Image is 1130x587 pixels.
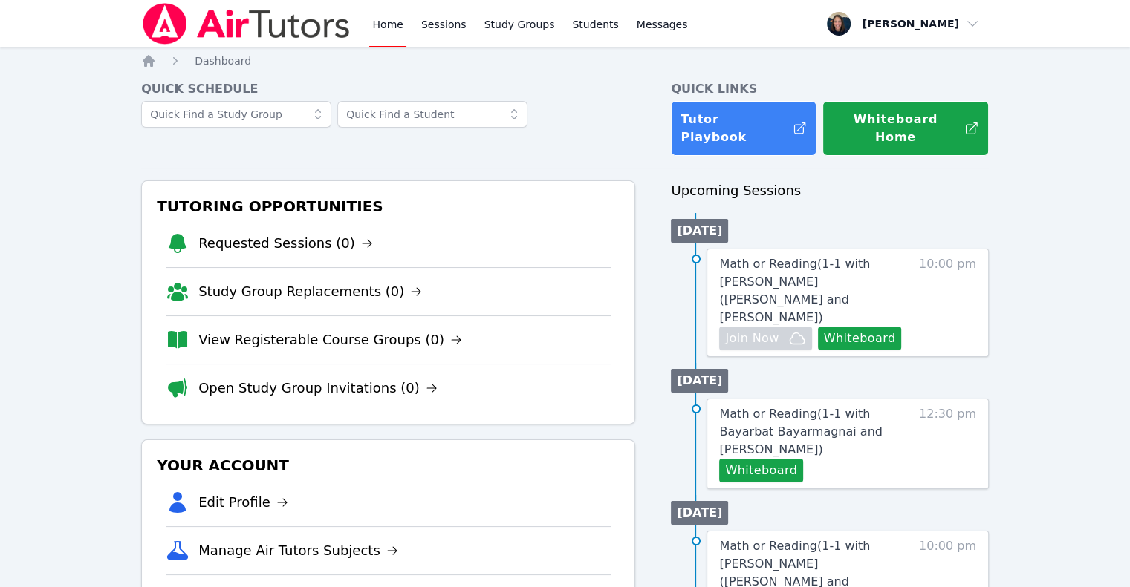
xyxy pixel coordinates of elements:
nav: Breadcrumb [141,53,989,68]
span: 12:30 pm [919,405,976,482]
a: Dashboard [195,53,251,68]
li: [DATE] [671,501,728,525]
li: [DATE] [671,219,728,243]
h4: Quick Links [671,80,989,98]
a: Math or Reading(1-1 with [PERSON_NAME] ([PERSON_NAME] and [PERSON_NAME]) [719,255,912,327]
span: Messages [637,17,688,32]
a: Requested Sessions (0) [198,233,373,254]
a: Math or Reading(1-1 with Bayarbat Bayarmagnai and [PERSON_NAME]) [719,405,912,459]
a: View Registerable Course Groups (0) [198,329,462,350]
span: Dashboard [195,55,251,67]
span: 10:00 pm [919,255,976,350]
input: Quick Find a Study Group [141,101,331,128]
a: Open Study Group Invitations (0) [198,378,438,399]
li: [DATE] [671,369,728,393]
h4: Quick Schedule [141,80,635,98]
h3: Tutoring Opportunities [154,193,623,220]
button: Whiteboard [818,327,902,350]
a: Tutor Playbook [671,101,816,156]
img: Air Tutors [141,3,351,45]
button: Whiteboard [719,459,803,482]
h3: Your Account [154,452,623,479]
input: Quick Find a Student [337,101,527,128]
span: Math or Reading ( 1-1 with [PERSON_NAME] ([PERSON_NAME] and [PERSON_NAME] ) [719,257,870,324]
span: Math or Reading ( 1-1 with Bayarbat Bayarmagnai and [PERSON_NAME] ) [719,407,882,456]
button: Whiteboard Home [822,101,989,156]
a: Manage Air Tutors Subjects [198,540,398,561]
a: Edit Profile [198,492,288,513]
a: Study Group Replacements (0) [198,281,422,302]
h3: Upcoming Sessions [671,180,989,201]
button: Join Now [719,327,811,350]
span: Join Now [725,329,779,347]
